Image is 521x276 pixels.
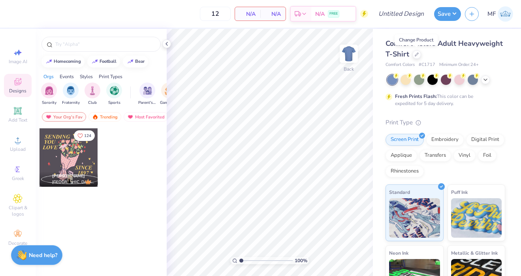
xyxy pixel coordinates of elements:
[99,73,122,80] div: Print Types
[127,114,134,120] img: most_fav.gif
[389,249,408,257] span: Neon Ink
[386,165,424,177] div: Rhinestones
[451,188,468,196] span: Puff Ink
[9,58,27,65] span: Image AI
[85,83,100,106] div: filter for Club
[487,6,513,22] a: MF
[66,86,75,95] img: Fraternity Image
[160,83,178,106] div: filter for Game Day
[143,86,152,95] img: Parent's Weekend Image
[42,100,56,106] span: Sorority
[386,62,415,68] span: Comfort Colors
[88,100,97,106] span: Club
[106,83,122,106] div: filter for Sports
[395,93,437,100] strong: Fresh Prints Flash:
[439,62,479,68] span: Minimum Order: 24 +
[389,198,440,238] img: Standard
[344,66,354,73] div: Back
[42,112,86,122] div: Your Org's Fav
[12,175,24,182] span: Greek
[54,59,81,64] div: homecoming
[240,10,256,18] span: N/A
[389,188,410,196] span: Standard
[386,39,503,59] span: Comfort Colors Adult Heavyweight T-Shirt
[386,134,424,146] div: Screen Print
[451,198,502,238] img: Puff Ink
[395,93,492,107] div: This color can be expedited for 5 day delivery.
[41,83,57,106] button: filter button
[386,118,505,127] div: Print Type
[487,9,496,19] span: MF
[106,83,122,106] button: filter button
[341,46,357,62] img: Back
[315,10,325,18] span: N/A
[84,134,91,138] span: 124
[85,83,100,106] button: filter button
[453,150,476,161] div: Vinyl
[45,114,52,120] img: most_fav.gif
[8,117,27,123] span: Add Text
[62,83,80,106] div: filter for Fraternity
[395,34,438,45] div: Change Product
[110,86,119,95] img: Sports Image
[52,179,95,185] span: [GEOGRAPHIC_DATA], [GEOGRAPHIC_DATA]
[80,73,93,80] div: Styles
[295,257,307,264] span: 100 %
[60,73,74,80] div: Events
[55,40,156,48] input: Try "Alpha"
[127,59,134,64] img: trend_line.gif
[41,83,57,106] div: filter for Sorority
[165,86,174,95] img: Game Day Image
[426,134,464,146] div: Embroidery
[88,112,121,122] div: Trending
[138,83,156,106] button: filter button
[200,7,231,21] input: – –
[74,130,95,141] button: Like
[123,56,148,68] button: bear
[92,114,98,120] img: trending.gif
[41,56,85,68] button: homecoming
[160,83,178,106] button: filter button
[8,240,27,246] span: Decorate
[419,62,435,68] span: # C1717
[108,100,120,106] span: Sports
[4,205,32,217] span: Clipart & logos
[434,7,461,21] button: Save
[62,83,80,106] button: filter button
[46,59,52,64] img: trend_line.gif
[88,86,97,95] img: Club Image
[498,6,513,22] img: Mia Fredrick
[138,100,156,106] span: Parent's Weekend
[10,146,26,152] span: Upload
[62,100,80,106] span: Fraternity
[419,150,451,161] div: Transfers
[329,11,338,17] span: FREE
[43,73,54,80] div: Orgs
[451,249,498,257] span: Metallic & Glitter Ink
[265,10,281,18] span: N/A
[386,150,417,161] div: Applique
[466,134,504,146] div: Digital Print
[124,112,168,122] div: Most Favorited
[29,252,57,259] strong: Need help?
[92,59,98,64] img: trend_line.gif
[87,56,120,68] button: football
[478,150,497,161] div: Foil
[160,100,178,106] span: Game Day
[52,173,85,179] span: [PERSON_NAME]
[9,88,26,94] span: Designs
[135,59,145,64] div: bear
[372,6,430,22] input: Untitled Design
[138,83,156,106] div: filter for Parent's Weekend
[45,86,54,95] img: Sorority Image
[100,59,117,64] div: football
